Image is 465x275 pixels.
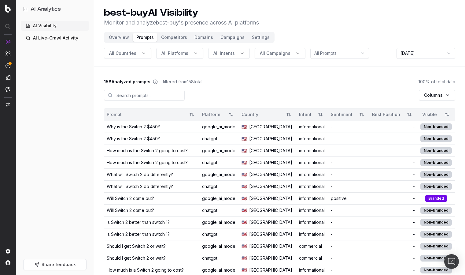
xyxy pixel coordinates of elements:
[331,171,367,178] div: -
[331,195,367,202] div: positive
[356,109,367,120] button: Sort
[331,124,367,130] div: -
[299,183,326,190] div: informational
[107,124,160,130] div: Why is the Switch 2 $450?
[6,260,10,265] img: My account
[249,124,292,130] span: [GEOGRAPHIC_DATA]
[202,255,237,261] div: chatgpt
[331,160,367,166] div: -
[107,171,173,178] div: What will Switch 2 do differently?
[157,33,191,42] button: Competitors
[420,111,439,118] div: Visible
[331,219,367,225] div: -
[107,136,160,142] div: Why is the Switch 2 $450?
[420,159,452,166] div: Non-branded
[372,111,402,118] div: Best Position
[420,243,452,250] div: Non-branded
[6,75,10,80] img: Studio
[242,219,247,225] span: 🇺🇸
[299,148,326,154] div: informational
[249,195,292,202] span: [GEOGRAPHIC_DATA]
[299,124,326,130] div: informational
[331,207,367,213] div: -
[372,148,415,154] div: -
[109,50,136,56] span: All Countries
[249,148,292,154] span: [GEOGRAPHIC_DATA]
[249,219,292,225] span: [GEOGRAPHIC_DATA]
[299,255,326,261] div: commercial
[249,267,292,273] span: [GEOGRAPHIC_DATA]
[202,219,237,225] div: google_ai_mode
[107,231,170,237] div: Is Switch 2 better than switch 1?
[133,33,157,42] button: Prompts
[372,183,415,190] div: -
[299,231,326,237] div: informational
[249,231,292,237] span: [GEOGRAPHIC_DATA]
[372,124,415,130] div: -
[202,124,237,130] div: google_ai_mode
[260,50,290,56] span: All Campaigns
[213,50,235,56] span: All Intents
[299,136,326,142] div: informational
[372,160,415,166] div: -
[372,243,415,249] div: -
[372,219,415,225] div: -
[217,33,248,42] button: Campaigns
[242,136,247,142] span: 🇺🇸
[202,267,237,273] div: google_ai_mode
[202,111,223,118] div: Platform
[6,51,10,56] img: Intelligence
[299,219,326,225] div: informational
[331,243,367,249] div: -
[23,5,87,13] button: AI Analytics
[107,219,170,225] div: Is Switch 2 better than switch 1?
[331,255,367,261] div: -
[202,160,237,166] div: chatgpt
[242,195,247,202] span: 🇺🇸
[242,183,247,190] span: 🇺🇸
[6,103,10,107] img: Switch project
[107,111,184,118] div: Prompt
[331,111,354,118] div: Sentiment
[419,90,455,101] button: Columns
[425,195,447,202] div: Branded
[420,255,452,262] div: Non-branded
[404,109,415,120] button: Sort
[420,267,452,273] div: Non-branded
[249,183,292,190] span: [GEOGRAPHIC_DATA]
[331,231,367,237] div: -
[299,195,326,202] div: informational
[249,207,292,213] span: [GEOGRAPHIC_DATA]
[242,160,247,166] span: 🇺🇸
[420,231,452,238] div: Non-branded
[372,207,415,213] div: -
[107,255,166,261] div: Should I get Switch 2 or wait?
[163,79,202,85] span: filtered from 158 total
[372,231,415,237] div: -
[191,33,217,42] button: Domains
[420,123,452,130] div: Non-branded
[21,33,89,43] a: AI Live-Crawl Activity
[186,109,197,120] button: Sort
[249,255,292,261] span: [GEOGRAPHIC_DATA]
[6,249,10,254] img: Setting
[331,267,367,273] div: -
[372,255,415,261] div: -
[202,136,237,142] div: chatgpt
[6,63,10,68] img: Activation
[242,255,247,261] span: 🇺🇸
[6,40,10,44] img: Analytics
[104,90,185,101] input: Search prompts...
[104,7,259,18] h1: best-buy AI Visibility
[331,183,367,190] div: -
[202,207,237,213] div: chatgpt
[107,183,173,190] div: What will Switch 2 do differently?
[420,183,452,190] div: Non-branded
[372,171,415,178] div: -
[372,267,415,273] div: -
[249,243,292,249] span: [GEOGRAPHIC_DATA]
[107,267,184,273] div: How much is a Switch 2 going to cost?
[299,111,312,118] div: Intent
[202,148,237,154] div: google_ai_mode
[242,267,247,273] span: 🇺🇸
